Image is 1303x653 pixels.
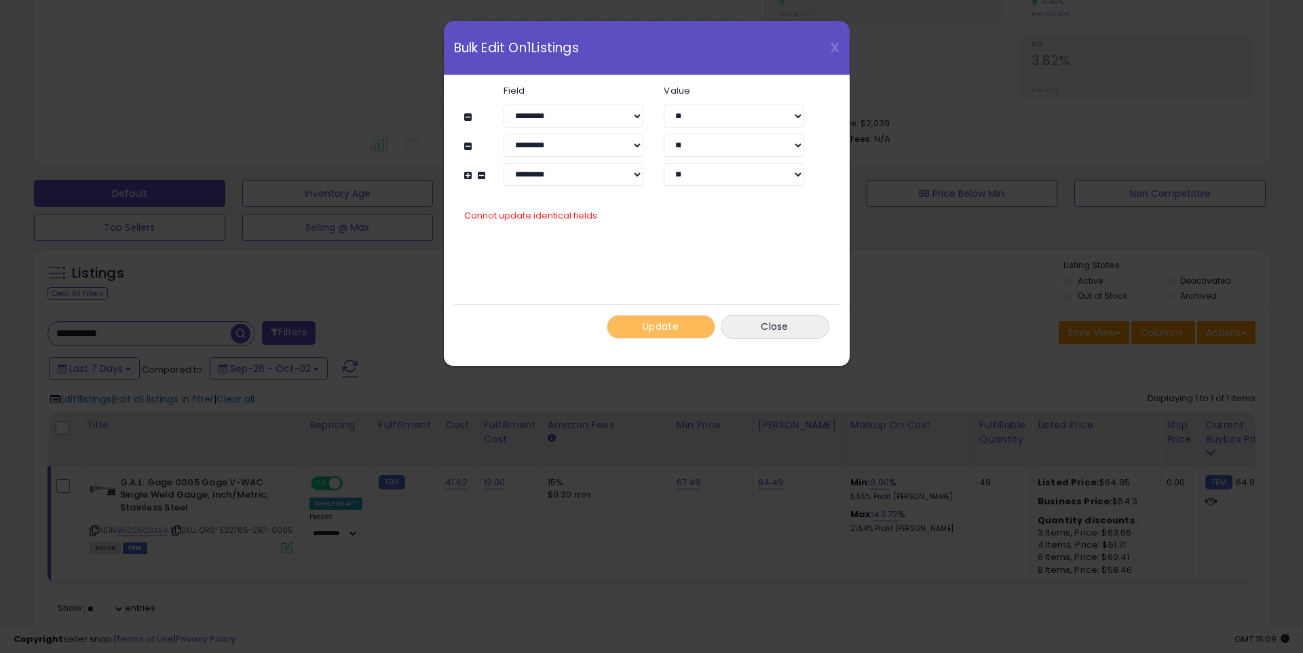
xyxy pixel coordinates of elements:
span: X [830,38,839,57]
span: Update [643,320,679,333]
span: Cannot update identical fields [464,209,597,222]
label: Field [493,86,654,95]
span: Bulk Edit On 1 Listings [454,41,579,54]
label: Value [654,86,814,95]
button: Close [721,315,829,339]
